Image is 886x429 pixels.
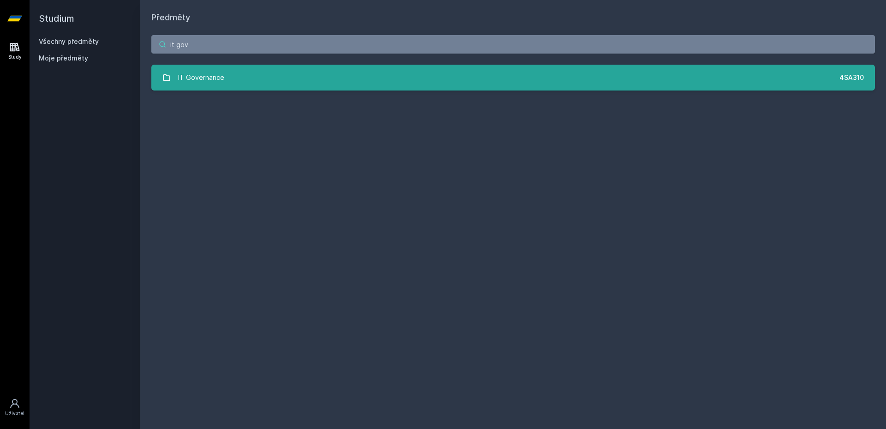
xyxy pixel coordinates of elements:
[8,54,22,60] div: Study
[39,37,99,45] a: Všechny předměty
[151,35,875,54] input: Název nebo ident předmětu…
[2,37,28,65] a: Study
[2,393,28,422] a: Uživatel
[5,410,24,417] div: Uživatel
[178,68,224,87] div: IT Governance
[151,11,875,24] h1: Předměty
[39,54,88,63] span: Moje předměty
[839,73,864,82] div: 4SA310
[151,65,875,91] a: IT Governance 4SA310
